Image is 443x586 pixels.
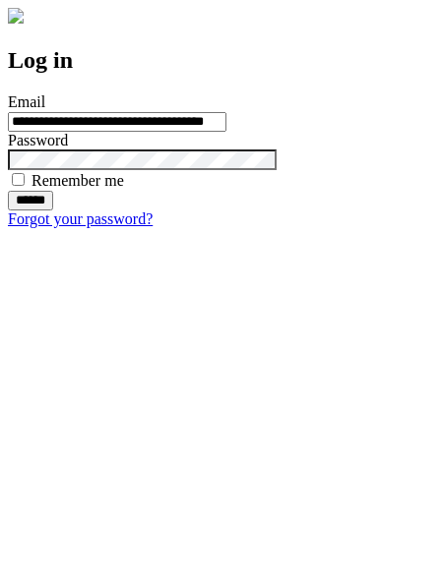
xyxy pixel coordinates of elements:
img: logo-4e3dc11c47720685a147b03b5a06dd966a58ff35d612b21f08c02c0306f2b779.png [8,8,24,24]
label: Email [8,93,45,110]
label: Password [8,132,68,148]
h2: Log in [8,47,435,74]
a: Forgot your password? [8,210,153,227]
label: Remember me [32,172,124,189]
